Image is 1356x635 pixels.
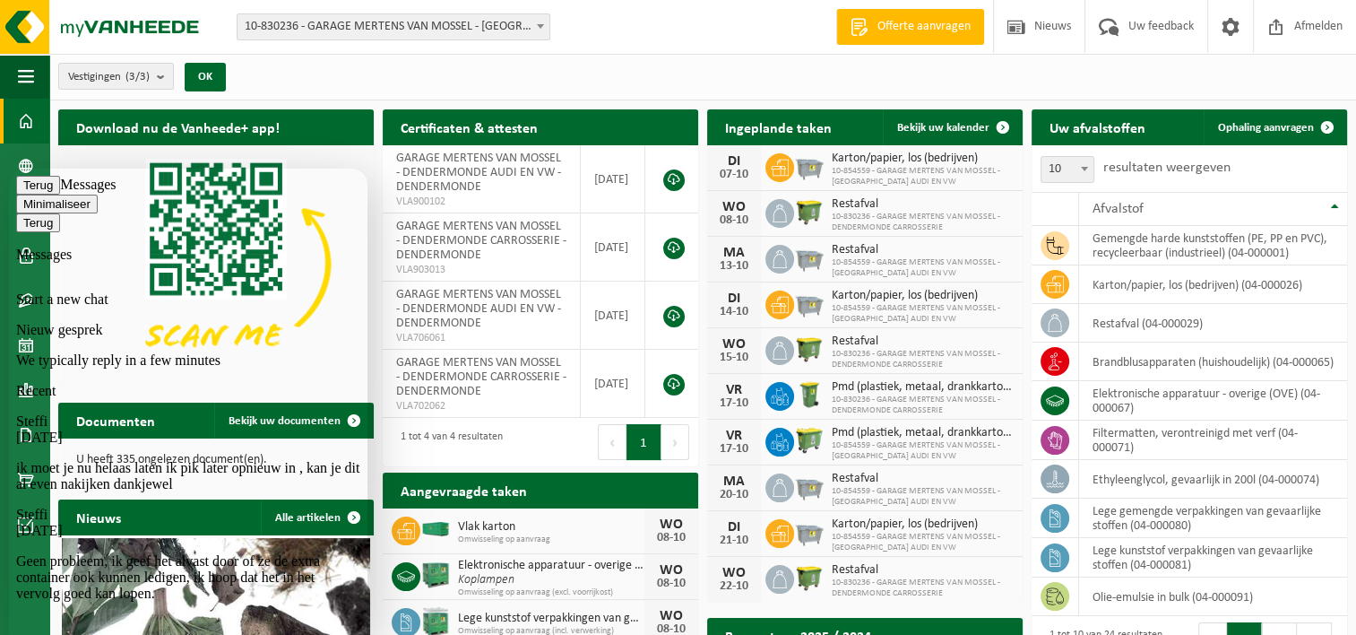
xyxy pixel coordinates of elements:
[1079,381,1347,421] td: elektronische apparatuur - overige (OVE) (04-000067)
[883,109,1021,145] a: Bekijk uw kalender
[396,331,566,345] span: VLA706061
[832,486,1014,508] span: 10-854559 - GARAGE MERTENS VAN MOSSEL - [GEOGRAPHIC_DATA] AUDI EN VW
[68,64,150,91] span: Vestigingen
[794,562,825,593] img: WB-1100-HPE-GN-50
[832,532,1014,553] span: 10-854559 - GARAGE MERTENS VAN MOSSEL - [GEOGRAPHIC_DATA] AUDI EN VW
[1079,421,1347,460] td: filtermatten, verontreinigd met verf (04-000071)
[832,197,1014,212] span: Restafval
[1079,499,1347,538] td: lege gemengde verpakkingen van gevaarlijke stoffen (04-000080)
[794,288,825,318] img: WB-2500-GAL-GY-01
[832,152,1014,166] span: Karton/papier, los (bedrijven)
[832,426,1014,440] span: Pmd (plastiek, metaal, drankkartons) (bedrijven)
[832,380,1014,395] span: Pmd (plastiek, metaal, drankkartons) (bedrijven)
[458,559,644,573] span: Elektronische apparatuur - overige (ove)
[383,473,545,508] h2: Aangevraagde taken
[396,356,566,398] span: GARAGE MERTENS VAN MOSSEL - DENDERMONDE CARROSSERIE - DENDERMONDE
[238,14,549,39] span: 10-830236 - GARAGE MERTENS VAN MOSSEL - DENDERMONDE CARROSSERIE - DENDERMONDE
[185,63,226,91] button: OK
[716,246,752,260] div: MA
[794,334,825,364] img: WB-1100-HPE-GN-50
[1079,265,1347,304] td: karton/papier, los (bedrijven) (04-000026)
[716,520,752,535] div: DI
[716,214,752,227] div: 08-10
[392,422,503,462] div: 1 tot 4 van 4 resultaten
[1093,202,1144,216] span: Afvalstof
[832,578,1014,599] span: 10-830236 - GARAGE MERTENS VAN MOSSEL - DENDERMONDE CARROSSERIE
[125,71,150,83] count: (3/3)
[832,472,1014,486] span: Restafval
[653,563,689,578] div: WO
[716,383,752,397] div: VR
[832,289,1014,303] span: Karton/papier, los (bedrijven)
[58,109,298,144] h2: Download nu de Vanheede+ app!
[832,303,1014,325] span: 10-854559 - GARAGE MERTENS VAN MOSSEL - [GEOGRAPHIC_DATA] AUDI EN VW
[716,260,752,273] div: 13-10
[396,263,566,277] span: VLA903013
[661,424,689,460] button: Next
[653,609,689,623] div: WO
[897,122,989,134] span: Bekijk uw kalender
[716,397,752,410] div: 17-10
[794,196,825,227] img: WB-1100-HPE-GN-50
[716,535,752,547] div: 21-10
[716,429,752,443] div: VR
[581,282,645,350] td: [DATE]
[716,352,752,364] div: 15-10
[832,563,1014,578] span: Restafval
[581,213,645,282] td: [DATE]
[794,151,825,181] img: WB-2500-GAL-GY-01
[58,63,174,90] button: Vestigingen(3/3)
[458,520,644,535] span: Vlak karton
[420,521,451,537] img: HK-XC-40-GN-00
[237,13,550,40] span: 10-830236 - GARAGE MERTENS VAN MOSSEL - DENDERMONDE CARROSSERIE - DENDERMONDE
[396,399,566,413] span: VLA702062
[832,518,1014,532] span: Karton/papier, los (bedrijven)
[716,566,752,580] div: WO
[396,288,561,330] span: GARAGE MERTENS VAN MOSSEL - DENDERMONDE AUDI EN VW - DENDERMONDE
[1079,304,1347,343] td: restafval (04-000029)
[716,200,752,214] div: WO
[716,306,752,318] div: 14-10
[396,152,561,194] span: GARAGE MERTENS VAN MOSSEL - DENDERMONDE AUDI EN VW - DENDERMONDE
[707,109,850,144] h2: Ingeplande taken
[794,471,825,501] img: WB-2500-GAL-GY-01
[1079,460,1347,499] td: ethyleenglycol, gevaarlijk in 200l (04-000074)
[458,612,644,626] span: Lege kunststof verpakkingen van gevaarlijke stoffen
[653,532,689,544] div: 08-10
[832,166,1014,187] span: 10-854559 - GARAGE MERTENS VAN MOSSEL - [GEOGRAPHIC_DATA] AUDI EN VW
[653,578,689,590] div: 08-10
[873,18,975,36] span: Offerte aanvragen
[396,220,566,262] span: GARAGE MERTENS VAN MOSSEL - DENDERMONDE CARROSSERIE - DENDERMONDE
[716,443,752,456] div: 17-10
[1079,226,1347,265] td: gemengde harde kunststoffen (PE, PP en PVC), recycleerbaar (industrieel) (04-000001)
[458,573,514,587] i: Koplampen
[1041,156,1094,183] span: 10
[458,587,644,598] span: Omwisseling op aanvraag (excl. voorrijkost)
[420,560,451,590] img: PB-HB-1400-HPE-GN-01
[832,243,1014,257] span: Restafval
[794,425,825,456] img: WB-0660-HPE-GN-50
[794,242,825,273] img: WB-2500-GAL-GY-01
[716,474,752,489] div: MA
[396,195,566,209] span: VLA900102
[581,145,645,213] td: [DATE]
[832,395,1014,416] span: 10-830236 - GARAGE MERTENS VAN MOSSEL - DENDERMONDE CARROSSERIE
[716,337,752,352] div: WO
[1218,122,1314,134] span: Ophaling aanvragen
[581,350,645,418] td: [DATE]
[836,9,984,45] a: Offerte aanvragen
[716,291,752,306] div: DI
